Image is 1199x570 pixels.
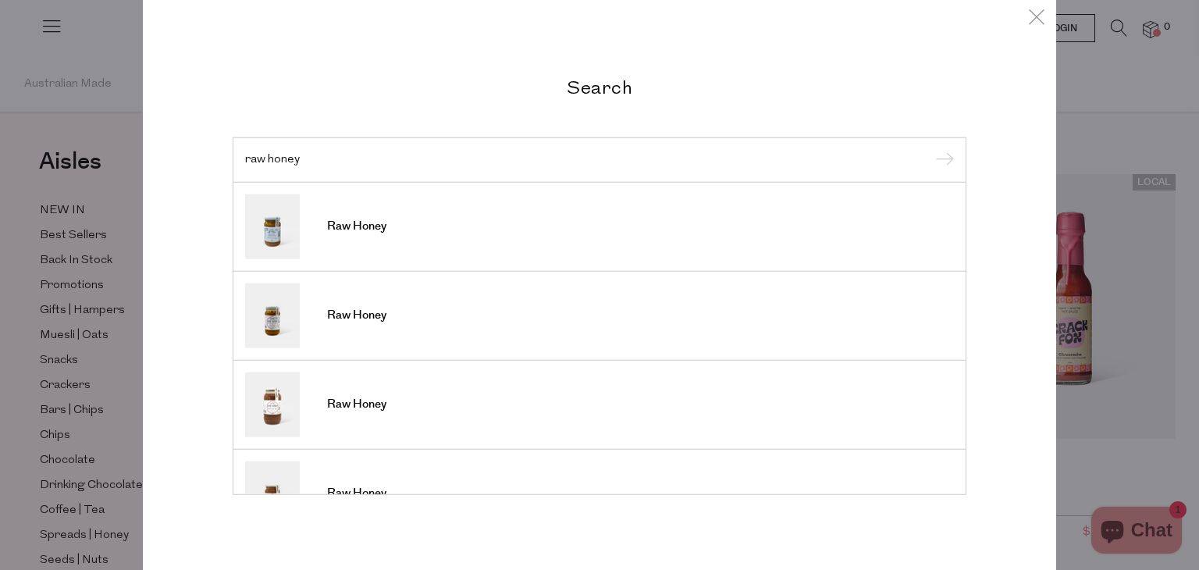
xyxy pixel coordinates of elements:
a: Raw Honey [245,283,954,347]
span: Raw Honey [327,219,386,234]
span: Raw Honey [327,486,386,501]
span: Raw Honey [327,308,386,323]
input: Search [245,154,954,166]
img: Raw Honey [245,372,300,436]
img: Raw Honey [245,283,300,347]
a: Raw Honey [245,461,954,525]
a: Raw Honey [245,372,954,436]
span: Raw Honey [327,397,386,412]
a: Raw Honey [245,194,954,258]
img: Raw Honey [245,194,300,258]
h2: Search [233,76,966,98]
img: Raw Honey [245,461,300,525]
